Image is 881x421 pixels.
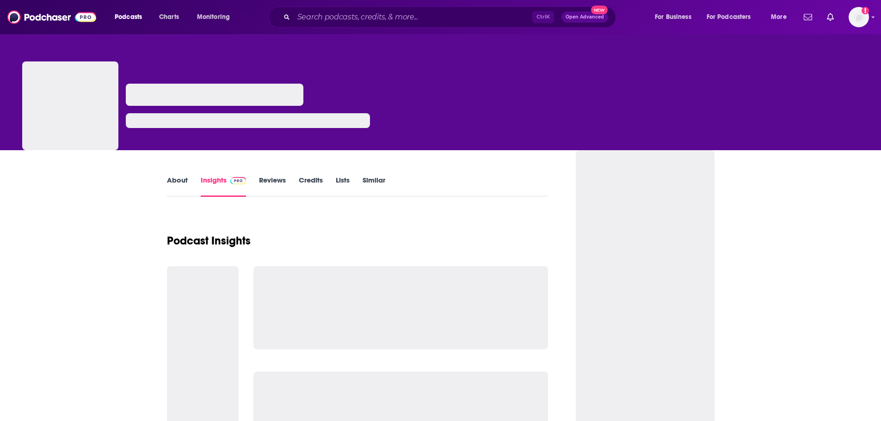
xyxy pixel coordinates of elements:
[849,7,869,27] button: Show profile menu
[707,11,751,24] span: For Podcasters
[294,10,532,24] input: Search podcasts, credits, & more...
[701,10,764,24] button: open menu
[363,176,385,197] a: Similar
[566,15,604,19] span: Open Advanced
[655,11,691,24] span: For Business
[7,8,96,26] img: Podchaser - Follow, Share and Rate Podcasts
[167,234,251,248] h1: Podcast Insights
[299,176,323,197] a: Credits
[823,9,838,25] a: Show notifications dropdown
[800,9,816,25] a: Show notifications dropdown
[561,12,608,23] button: Open AdvancedNew
[336,176,350,197] a: Lists
[153,10,185,24] a: Charts
[201,176,246,197] a: InsightsPodchaser Pro
[167,176,188,197] a: About
[764,10,798,24] button: open menu
[849,7,869,27] img: User Profile
[115,11,142,24] span: Podcasts
[159,11,179,24] span: Charts
[849,7,869,27] span: Logged in as agoldsmithwissman
[259,176,286,197] a: Reviews
[197,11,230,24] span: Monitoring
[108,10,154,24] button: open menu
[191,10,242,24] button: open menu
[591,6,608,14] span: New
[862,7,869,14] svg: Add a profile image
[230,177,246,184] img: Podchaser Pro
[532,11,554,23] span: Ctrl K
[648,10,703,24] button: open menu
[771,11,787,24] span: More
[277,6,625,28] div: Search podcasts, credits, & more...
